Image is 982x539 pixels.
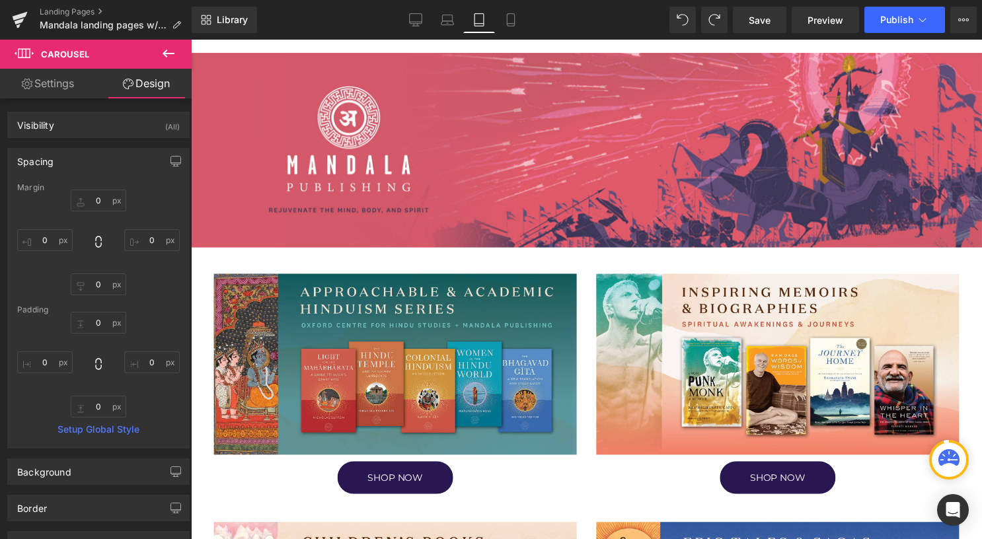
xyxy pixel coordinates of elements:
input: 0 [71,312,126,334]
span: Library [217,14,248,26]
span: Mandala landing pages w/carousel [40,20,167,30]
div: Visibility [17,112,54,131]
input: 0 [71,396,126,417]
div: Border [17,495,47,514]
input: 0 [71,190,126,211]
input: 0 [71,273,126,295]
a: Desktop [400,7,432,33]
div: Margin [17,183,180,192]
span: Save [749,13,771,27]
a: Design [98,69,194,98]
span: Publish [880,15,913,25]
div: Spacing [17,149,54,167]
div: Open Intercom Messenger [937,494,969,526]
a: SHOP NOW [148,426,265,459]
div: Background [17,459,71,478]
button: Publish [864,7,945,33]
a: Landing Pages [40,7,192,17]
span: SHOP NOW [178,437,235,449]
span: SHOP NOW [565,437,621,449]
a: New Library [192,7,257,33]
input: 0 [17,229,73,251]
button: Undo [669,7,696,33]
button: Redo [701,7,728,33]
a: Setup Global Style [17,424,180,435]
button: More [950,7,977,33]
input: 0 [17,351,73,373]
input: 0 [124,351,180,373]
input: 0 [124,229,180,251]
div: Padding [17,305,180,314]
span: Carousel [41,49,89,59]
a: Mobile [495,7,527,33]
div: (All) [165,112,180,134]
a: Tablet [463,7,495,33]
a: Preview [792,7,859,33]
a: SHOP NOW [535,426,652,459]
span: Preview [808,13,843,27]
a: Laptop [432,7,463,33]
